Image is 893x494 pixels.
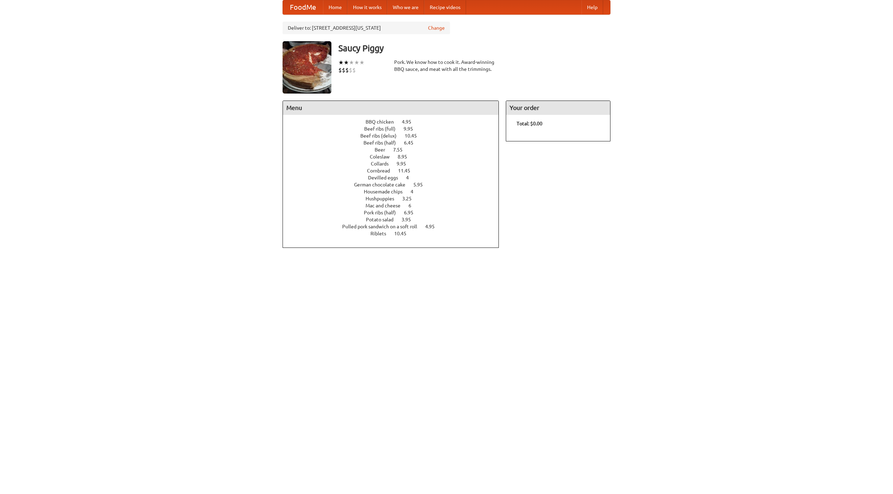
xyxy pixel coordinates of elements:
span: 9.95 [404,126,420,132]
span: 11.45 [398,168,417,174]
span: Collards [371,161,396,167]
li: $ [349,66,352,74]
span: Beer [375,147,392,153]
span: Pork ribs (half) [364,210,403,215]
a: Mac and cheese 6 [366,203,424,208]
span: Beef ribs (delux) [360,133,404,139]
a: Potato salad 3.95 [366,217,424,222]
h4: Your order [506,101,610,115]
li: ★ [338,59,344,66]
span: Coleslaw [370,154,397,160]
span: BBQ chicken [366,119,401,125]
li: $ [352,66,356,74]
a: BBQ chicken 4.95 [366,119,424,125]
img: angular.jpg [283,41,331,94]
span: Beef ribs (half) [363,140,403,146]
span: 8.95 [398,154,414,160]
a: Cornbread 11.45 [367,168,423,174]
span: 10.45 [405,133,424,139]
span: 10.45 [394,231,413,236]
a: German chocolate cake 5.95 [354,182,436,187]
li: $ [338,66,342,74]
div: Deliver to: [STREET_ADDRESS][US_STATE] [283,22,450,34]
span: 4 [411,189,420,194]
span: 9.95 [397,161,413,167]
li: $ [345,66,349,74]
span: Cornbread [367,168,397,174]
span: 3.25 [402,196,419,201]
span: 6 [408,203,418,208]
span: Devilled eggs [368,175,405,180]
a: FoodMe [283,0,323,14]
a: Pulled pork sandwich on a soft roll 4.95 [342,224,448,229]
a: Recipe videos [424,0,466,14]
a: Devilled eggs 4 [368,175,422,180]
a: Housemade chips 4 [364,189,426,194]
span: 5.95 [413,182,430,187]
a: Collards 9.95 [371,161,419,167]
li: ★ [349,59,354,66]
a: Beef ribs (half) 6.45 [363,140,426,146]
span: Mac and cheese [366,203,407,208]
span: German chocolate cake [354,182,412,187]
a: How it works [347,0,387,14]
a: Riblets 10.45 [370,231,419,236]
span: 7.55 [393,147,410,153]
a: Beef ribs (full) 9.95 [364,126,426,132]
a: Hushpuppies 3.25 [366,196,425,201]
span: Housemade chips [364,189,410,194]
div: Pork. We know how to cook it. Award-winning BBQ sauce, and meat with all the trimmings. [394,59,499,73]
a: Coleslaw 8.95 [370,154,420,160]
a: Change [428,24,445,31]
h3: Saucy Piggy [338,41,610,55]
li: ★ [354,59,359,66]
span: 6.45 [404,140,420,146]
a: Beer 7.55 [375,147,415,153]
span: Hushpuppies [366,196,401,201]
span: 6.95 [404,210,420,215]
a: Pork ribs (half) 6.95 [364,210,426,215]
span: Pulled pork sandwich on a soft roll [342,224,424,229]
span: Potato salad [366,217,400,222]
span: Riblets [370,231,393,236]
span: 3.95 [402,217,418,222]
a: Beef ribs (delux) 10.45 [360,133,430,139]
h4: Menu [283,101,498,115]
li: $ [342,66,345,74]
li: ★ [359,59,365,66]
span: 4.95 [402,119,418,125]
a: Help [581,0,603,14]
span: 4 [406,175,416,180]
b: Total: $0.00 [517,121,542,126]
a: Home [323,0,347,14]
span: 4.95 [425,224,442,229]
a: Who we are [387,0,424,14]
li: ★ [344,59,349,66]
span: Beef ribs (full) [364,126,403,132]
